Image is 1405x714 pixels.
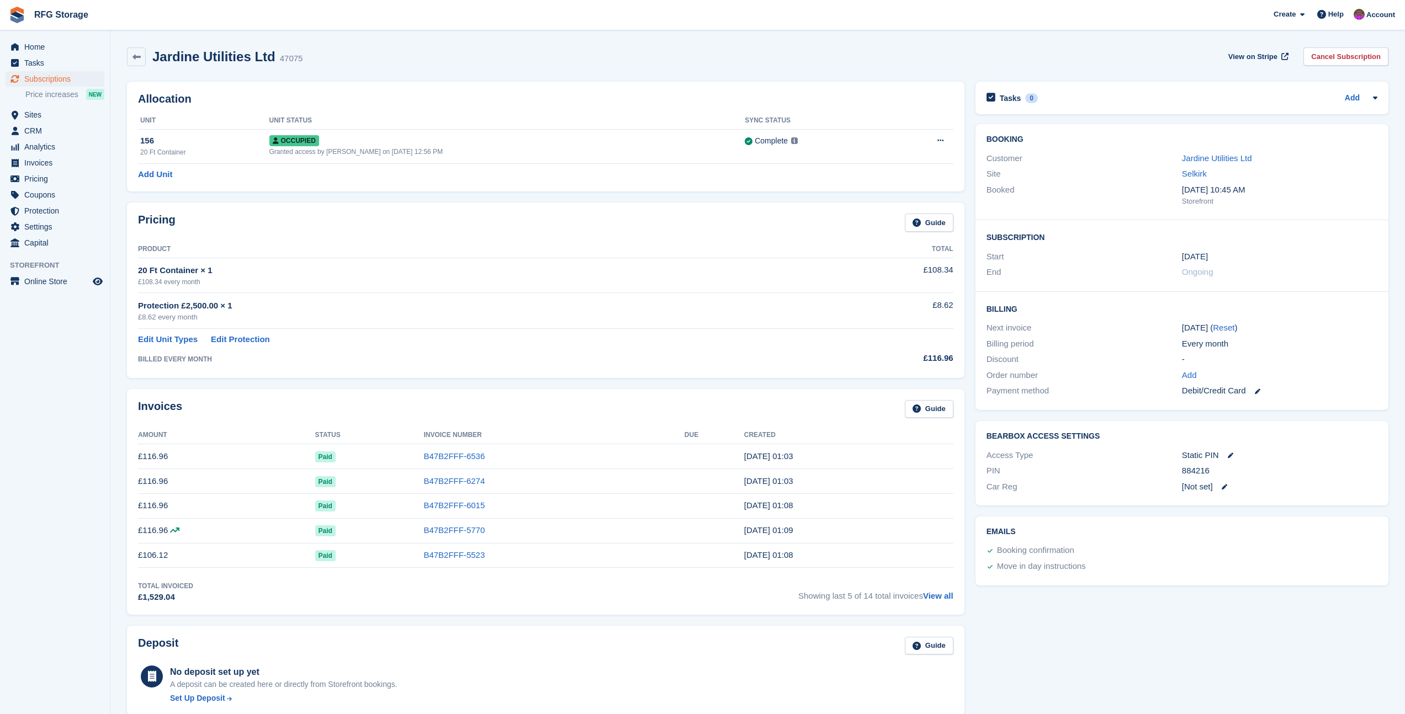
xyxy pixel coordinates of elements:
div: [DATE] ( ) [1182,322,1377,334]
div: Billing period [987,338,1182,350]
a: menu [6,71,104,87]
time: 2025-06-19 00:08:52 UTC [744,500,793,510]
div: 884216 [1182,465,1377,477]
h2: Allocation [138,93,953,105]
div: - [1182,353,1377,366]
div: Next invoice [987,322,1182,334]
h2: Emails [987,527,1377,536]
span: Create [1274,9,1296,20]
div: Booking confirmation [997,544,1074,557]
div: £108.34 every month [138,277,802,287]
div: 20 Ft Container × 1 [138,264,802,277]
a: Cancel Subscription [1303,47,1388,66]
span: Sites [24,107,91,122]
h2: Deposit [138,637,178,655]
td: £116.96 [138,493,315,518]
div: Total Invoiced [138,581,193,591]
span: Tasks [24,55,91,71]
div: Customer [987,152,1182,165]
div: £1,529.04 [138,591,193,604]
td: £108.34 [802,258,953,292]
th: Unit [138,112,269,130]
div: Every month [1182,338,1377,350]
h2: BearBox Access Settings [987,432,1377,441]
div: Granted access by [PERSON_NAME] on [DATE] 12:56 PM [269,147,745,157]
div: [DATE] 10:45 AM [1182,184,1377,196]
a: Guide [905,637,953,655]
div: Site [987,168,1182,180]
div: 20 Ft Container [140,147,269,157]
div: Complete [755,135,788,147]
a: Guide [905,400,953,418]
span: Analytics [24,139,91,154]
div: £8.62 every month [138,312,802,323]
a: View all [923,591,953,600]
span: Protection [24,203,91,219]
a: menu [6,55,104,71]
span: Coupons [24,187,91,203]
th: Created [744,427,953,444]
h2: Subscription [987,231,1377,242]
td: £8.62 [802,293,953,329]
span: Home [24,39,91,55]
h2: Invoices [138,400,182,418]
a: Price increases NEW [25,88,104,100]
a: menu [6,139,104,154]
a: Add [1182,369,1197,382]
div: Car Reg [987,481,1182,493]
div: Set Up Deposit [170,692,225,704]
th: Product [138,241,802,258]
a: Edit Unit Types [138,333,198,346]
time: 2024-07-19 00:00:00 UTC [1182,251,1208,263]
span: Showing last 5 of 14 total invoices [798,581,953,604]
a: menu [6,39,104,55]
td: £116.96 [138,444,315,469]
span: Paid [315,525,336,536]
a: Preview store [91,275,104,288]
span: Help [1328,9,1344,20]
img: stora-icon-8386f47178a22dfd0bd8f6a31ec36ba5ce8667c1dd55bd0f319d3a0aa187defe.svg [9,7,25,23]
span: Paid [315,550,336,561]
a: menu [6,187,104,203]
th: Status [315,427,424,444]
a: menu [6,203,104,219]
h2: Tasks [1000,93,1021,103]
img: icon-info-grey-7440780725fd019a000dd9b08b2336e03edf1995a4989e88bcd33f0948082b44.svg [791,137,798,144]
a: Guide [905,214,953,232]
div: Payment method [987,385,1182,397]
span: Paid [315,451,336,462]
a: B47B2FFF-5523 [423,550,485,560]
h2: Billing [987,303,1377,314]
a: RFG Storage [30,6,93,24]
div: BILLED EVERY MONTH [138,354,802,364]
td: £116.96 [138,518,315,543]
span: Occupied [269,135,319,146]
a: B47B2FFF-5770 [423,525,485,535]
div: End [987,266,1182,279]
span: Account [1366,9,1395,20]
a: Set Up Deposit [170,692,397,704]
td: £106.12 [138,543,315,568]
a: menu [6,123,104,138]
div: Static PIN [1182,449,1377,462]
div: NEW [86,89,104,100]
span: Capital [24,235,91,251]
th: Amount [138,427,315,444]
div: 156 [140,135,269,147]
a: Add [1345,92,1360,105]
div: [Not set] [1182,481,1377,493]
span: Storefront [10,260,110,271]
p: A deposit can be created here or directly from Storefront bookings. [170,679,397,690]
span: Subscriptions [24,71,91,87]
th: Invoice Number [423,427,684,444]
span: Paid [315,476,336,487]
div: Protection £2,500.00 × 1 [138,300,802,312]
div: £116.96 [802,352,953,365]
div: 47075 [280,52,303,65]
time: 2025-05-19 00:09:06 UTC [744,525,793,535]
a: Edit Protection [211,333,270,346]
a: B47B2FFF-6015 [423,500,485,510]
div: No deposit set up yet [170,665,397,679]
a: menu [6,219,104,235]
div: Debit/Credit Card [1182,385,1377,397]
